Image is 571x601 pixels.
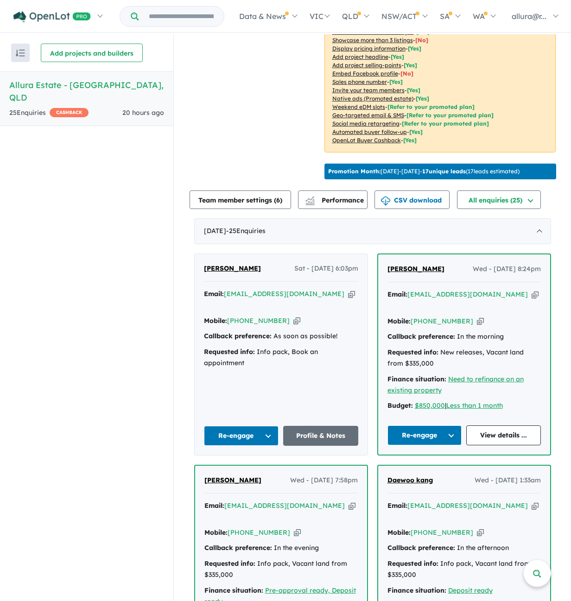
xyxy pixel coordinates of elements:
[475,475,541,486] span: Wed - [DATE] 1:33am
[122,108,164,117] span: 20 hours ago
[446,401,503,410] a: Less than 1 month
[374,190,450,209] button: CSV download
[387,476,433,484] span: Daewoo kang
[387,544,455,552] strong: Callback preference:
[41,44,143,62] button: Add projects and builders
[204,544,272,552] strong: Callback preference:
[332,62,401,69] u: Add project selling-points
[204,475,261,486] a: [PERSON_NAME]
[409,128,423,135] span: [Yes]
[332,70,398,77] u: Embed Facebook profile
[224,290,344,298] a: [EMAIL_ADDRESS][DOMAIN_NAME]
[332,53,388,60] u: Add project headline
[204,426,279,446] button: Re-engage
[293,316,300,326] button: Copy
[532,501,539,511] button: Copy
[204,559,255,568] strong: Requested info:
[402,120,489,127] span: [Refer to your promoted plan]
[224,501,345,510] a: [EMAIL_ADDRESS][DOMAIN_NAME]
[332,128,407,135] u: Automated buyer follow-up
[298,190,368,209] button: Performance
[407,87,420,94] span: [ Yes ]
[387,375,524,394] a: Need to refinance on an existing property
[512,12,546,21] span: allura@r...
[387,559,438,568] strong: Requested info:
[204,264,261,272] span: [PERSON_NAME]
[387,290,407,298] strong: Email:
[204,543,358,554] div: In the evening
[305,196,314,202] img: line-chart.svg
[294,263,358,274] span: Sat - [DATE] 6:03pm
[387,264,444,275] a: [PERSON_NAME]
[387,425,462,445] button: Re-engage
[407,290,528,298] a: [EMAIL_ADDRESS][DOMAIN_NAME]
[422,168,466,175] b: 17 unique leads
[407,501,528,510] a: [EMAIL_ADDRESS][DOMAIN_NAME]
[13,11,91,23] img: Openlot PRO Logo White
[332,120,400,127] u: Social media retargeting
[194,218,551,244] div: [DATE]
[387,586,446,595] strong: Finance situation:
[473,264,541,275] span: Wed - [DATE] 8:24pm
[305,199,315,205] img: bar-chart.svg
[204,558,358,581] div: Info pack, Vacant land from $335,000
[391,53,404,60] span: [ Yes ]
[389,78,403,85] span: [ Yes ]
[276,196,280,204] span: 6
[328,168,381,175] b: Promotion Month:
[408,45,421,52] span: [ Yes ]
[415,37,428,44] span: [ No ]
[332,95,413,102] u: Native ads (Promoted estate)
[204,332,272,340] strong: Callback preference:
[457,190,541,209] button: All enquiries (25)
[332,112,404,119] u: Geo-targeted email & SMS
[283,426,358,446] a: Profile & Notes
[387,501,407,510] strong: Email:
[349,501,355,511] button: Copy
[332,37,413,44] u: Showcase more than 3 listings
[387,543,541,554] div: In the afternoon
[404,62,417,69] span: [ Yes ]
[411,528,473,537] a: [PHONE_NUMBER]
[204,348,255,356] strong: Requested info:
[387,528,411,537] strong: Mobile:
[387,317,411,325] strong: Mobile:
[416,95,429,102] span: [Yes]
[387,475,433,486] a: Daewoo kang
[332,103,385,110] u: Weekend eDM slots
[415,401,445,410] u: $850,000
[204,528,228,537] strong: Mobile:
[387,400,541,411] div: |
[332,137,401,144] u: OpenLot Buyer Cashback
[204,586,263,595] strong: Finance situation:
[204,263,261,274] a: [PERSON_NAME]
[466,425,541,445] a: View details ...
[477,528,484,538] button: Copy
[532,290,539,299] button: Copy
[204,347,358,369] div: Info pack, Book an appointment
[328,167,520,176] p: [DATE] - [DATE] - ( 17 leads estimated)
[332,87,405,94] u: Invite your team members
[387,332,455,341] strong: Callback preference:
[9,108,89,119] div: 25 Enquir ies
[387,558,541,581] div: Info pack, Vacant land from $335,000
[387,348,438,356] strong: Requested info:
[16,50,25,57] img: sort.svg
[387,103,475,110] span: [Refer to your promoted plan]
[411,317,473,325] a: [PHONE_NUMBER]
[226,227,266,235] span: - 25 Enquir ies
[332,78,387,85] u: Sales phone number
[387,265,444,273] span: [PERSON_NAME]
[324,3,556,152] p: Your project is only comparing to other top-performing projects in your area: - - - - - - - - - -...
[448,586,493,595] u: Deposit ready
[403,137,417,144] span: [Yes]
[387,401,413,410] strong: Budget:
[204,501,224,510] strong: Email:
[294,528,301,538] button: Copy
[348,289,355,299] button: Copy
[387,375,446,383] strong: Finance situation:
[140,6,222,26] input: Try estate name, suburb, builder or developer
[307,196,364,204] span: Performance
